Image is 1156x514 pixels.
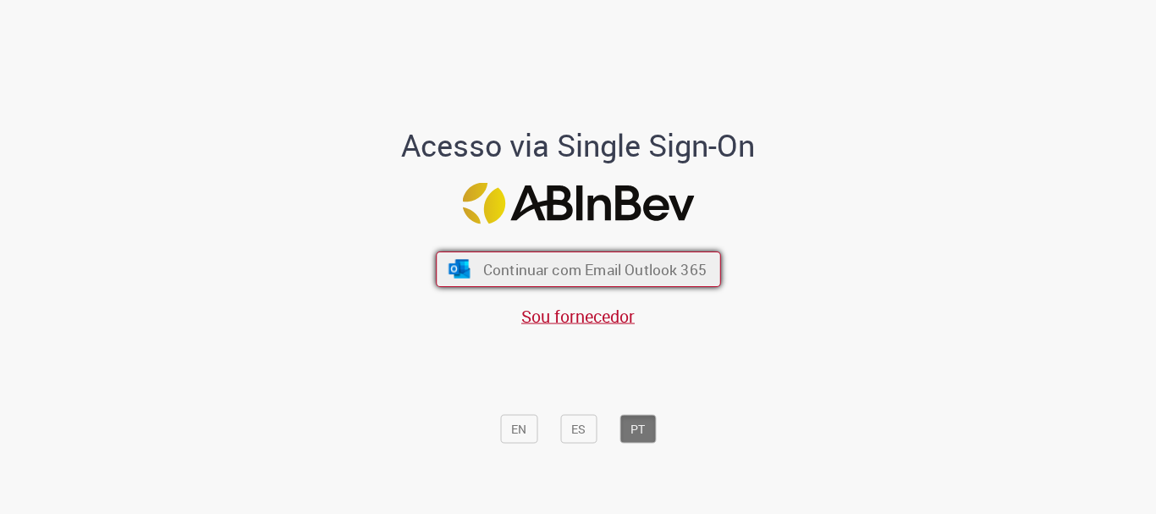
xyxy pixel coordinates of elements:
button: PT [619,415,656,444]
button: ES [560,415,597,444]
img: ícone Azure/Microsoft 360 [447,260,471,279]
button: ícone Azure/Microsoft 360 Continuar com Email Outlook 365 [436,251,721,287]
span: Continuar com Email Outlook 365 [482,260,706,279]
a: Sou fornecedor [521,305,635,328]
img: Logo ABInBev [462,183,694,224]
button: EN [500,415,537,444]
h1: Acesso via Single Sign-On [344,129,813,163]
